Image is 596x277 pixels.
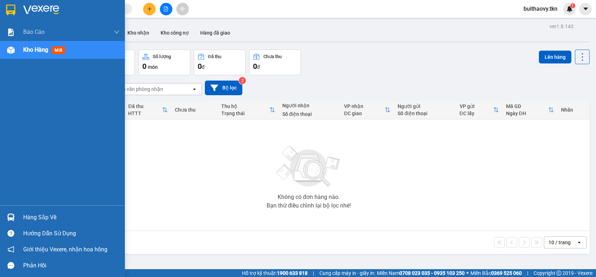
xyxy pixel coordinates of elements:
[128,111,162,116] div: HTTT
[570,3,575,8] sup: 1
[571,3,574,8] span: 1
[221,111,269,116] div: Trạng thái
[23,46,48,53] span: Kho hàng
[148,64,158,70] span: món
[122,24,155,41] button: Kho nhận
[282,111,337,117] div: Số điện thoại
[7,262,14,269] span: message
[579,3,592,15] button: caret-down
[399,270,465,276] strong: 0708 023 035 - 0935 103 250
[23,245,107,254] span: Giới thiệu Vexere, nhận hoa hồng
[195,24,236,41] button: Hàng đã giao
[267,203,351,209] div: Bạn thử điều chỉnh lại bộ lọc nhé!
[277,270,308,276] strong: 1900 633 818
[556,271,561,276] span: copyright
[194,50,246,75] button: Đã thu0đ
[176,3,189,15] button: aim
[147,6,152,11] span: plus
[114,29,120,35] span: down
[202,64,204,70] span: đ
[253,62,257,71] span: 0
[7,230,14,237] span: question-circle
[239,77,246,84] sup: 2
[160,3,172,15] button: file-add
[249,50,301,75] button: Chưa thu0đ
[192,86,197,92] svg: open
[539,51,571,63] button: Lên hàng
[23,260,120,271] div: Phản hồi
[7,214,15,221] img: warehouse-icon
[470,269,522,277] span: Miền Bắc
[257,64,260,70] span: đ
[198,62,202,71] span: 0
[518,4,563,13] span: buithaovy.tkn
[6,5,15,15] img: logo-vxr
[163,6,168,11] span: file-add
[175,107,214,113] div: Chưa thu
[205,81,242,95] button: Bộ lọc
[278,194,340,200] div: Không có đơn hàng nào.
[142,62,146,71] span: 0
[456,101,502,119] th: Toggle SortBy
[576,240,582,245] svg: open
[340,101,394,119] th: Toggle SortBy
[138,50,190,75] button: Số lượng0món
[7,246,14,253] span: notification
[155,24,195,41] button: Kho công nợ
[344,103,385,109] div: VP nhận
[23,27,45,36] span: Báo cáo
[23,228,120,239] div: Hướng dẫn sử dụng
[114,86,163,93] div: Chọn văn phòng nhận
[398,103,452,109] div: Người gửi
[23,212,120,223] div: Hàng sắp về
[460,103,493,109] div: VP gửi
[242,269,308,277] span: Hỗ trợ kỹ thuật:
[344,111,385,116] div: ĐC giao
[52,46,65,54] span: mới
[491,270,522,276] strong: 0369 525 060
[218,101,278,119] th: Toggle SortBy
[180,6,185,11] span: aim
[143,3,156,15] button: plus
[527,269,528,277] span: |
[466,272,469,275] span: ⚪️
[125,101,171,119] th: Toggle SortBy
[566,6,573,12] img: icon-new-feature
[128,103,162,109] div: Đã thu
[506,103,548,109] div: Mã GD
[273,142,344,191] img: svg+xml;base64,PHN2ZyBjbGFzcz0ibGlzdC1wbHVnX19zdmciIHhtbG5zPSJodHRwOi8vd3d3LnczLm9yZy8yMDAwL3N2Zy...
[506,111,548,116] div: Ngày ĐH
[263,54,282,59] div: Chưa thu
[221,103,269,109] div: Thu hộ
[7,46,15,54] img: warehouse-icon
[313,269,314,277] span: |
[153,54,171,59] div: Số lượng
[582,6,589,12] span: caret-down
[502,101,557,119] th: Toggle SortBy
[377,269,465,277] span: Miền Nam
[398,111,452,116] div: Số điện thoại
[319,269,375,277] span: Cung cấp máy in - giấy in:
[282,103,337,108] div: Người nhận
[549,239,571,246] div: 10 / trang
[550,22,574,30] div: ver 1.8.143
[7,29,15,36] img: solution-icon
[208,54,221,59] div: Đã thu
[460,111,493,116] div: ĐC lấy
[561,107,586,113] div: Nhãn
